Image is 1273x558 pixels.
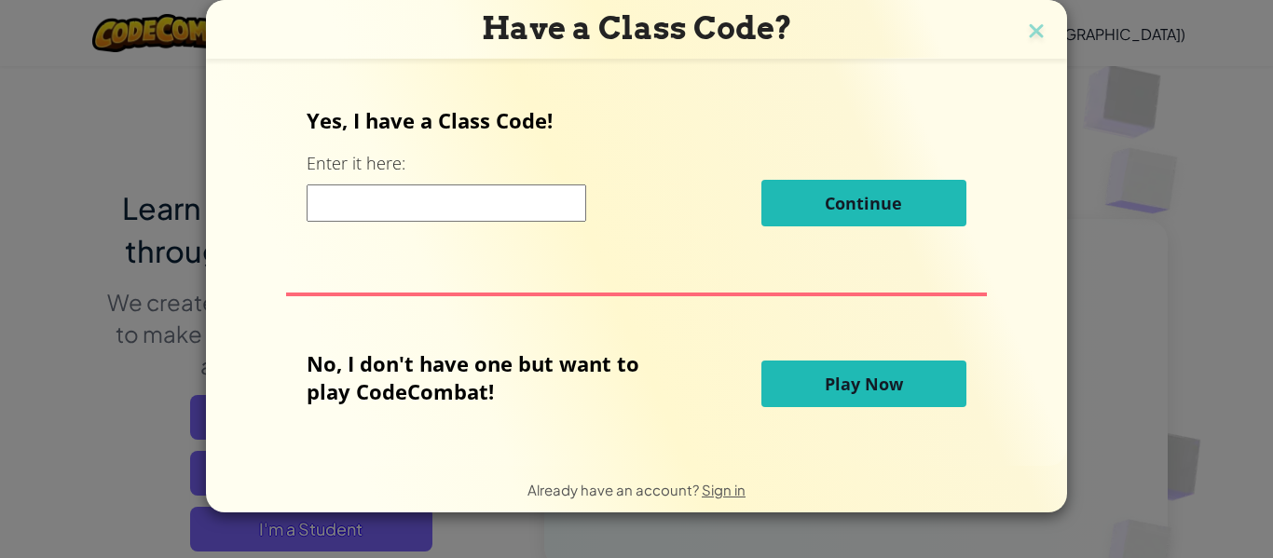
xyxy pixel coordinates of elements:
img: close icon [1024,19,1048,47]
a: Sign in [702,481,746,498]
span: Have a Class Code? [482,9,792,47]
span: Already have an account? [527,481,702,498]
button: Play Now [761,361,966,407]
button: Continue [761,180,966,226]
label: Enter it here: [307,152,405,175]
span: Continue [825,192,902,214]
p: No, I don't have one but want to play CodeCombat! [307,349,667,405]
p: Yes, I have a Class Code! [307,106,965,134]
span: Play Now [825,373,903,395]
